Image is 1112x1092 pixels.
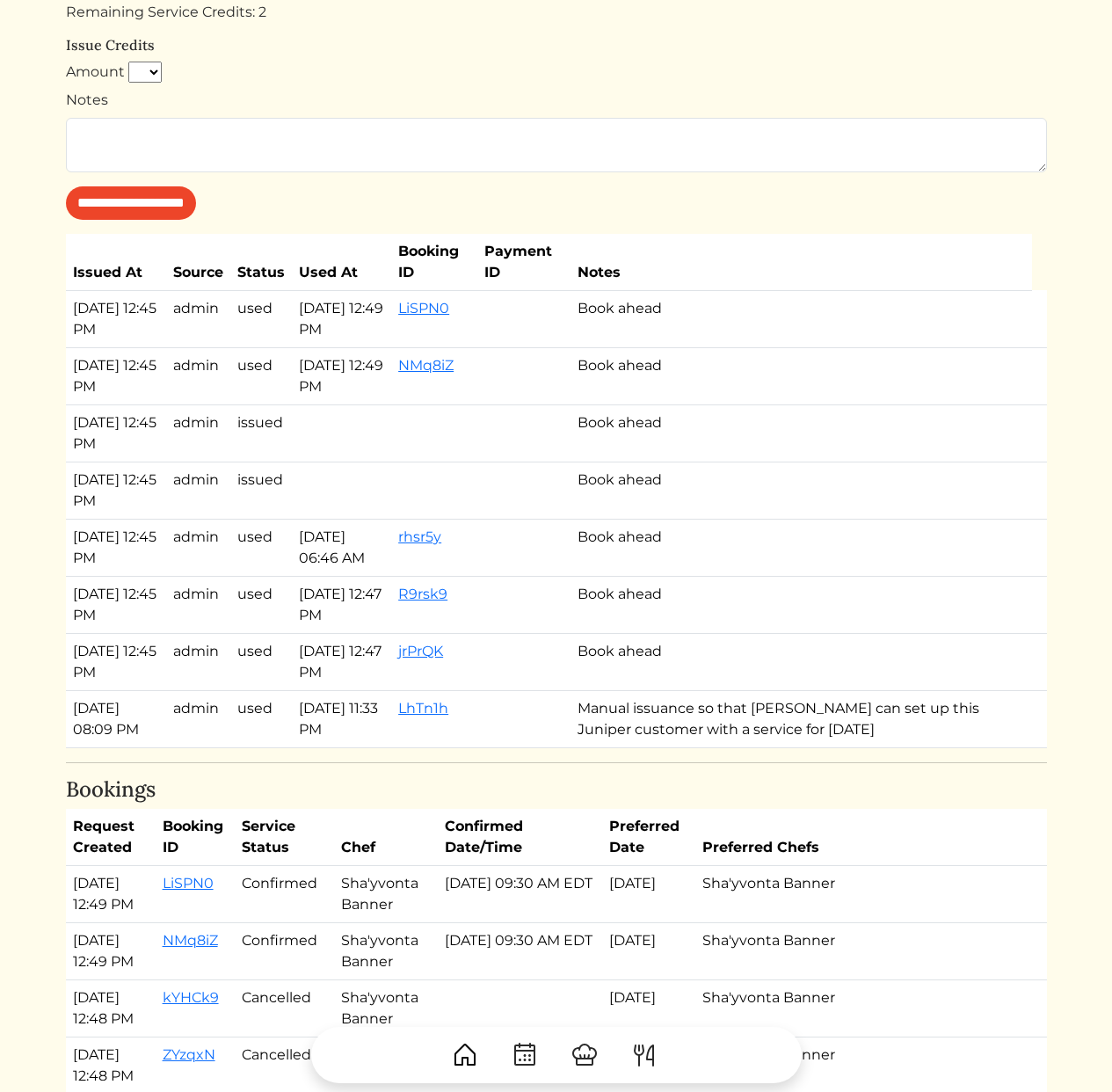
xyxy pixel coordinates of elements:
img: CalendarDots-5bcf9d9080389f2a281d69619e1c85352834be518fbc73d9501aef674afc0d57.svg [511,1041,539,1069]
a: LiSPN0 [163,875,214,892]
td: Confirmed [235,866,334,923]
th: Used At [292,234,391,291]
label: Amount [66,62,125,83]
td: [DATE] 12:45 PM [66,290,166,347]
img: ForkKnife-55491504ffdb50bab0c1e09e7649658475375261d09fd45db06cec23bce548bf.svg [630,1041,658,1069]
th: Confirmed Date/Time [438,809,602,866]
td: used [230,290,292,347]
div: Remaining Service Credits: 2 [66,2,1047,23]
td: Book ahead [571,290,1032,347]
td: issued [230,404,292,462]
td: used [230,576,292,633]
label: Notes [66,90,108,111]
td: admin [166,519,230,576]
th: Status [230,234,292,291]
td: Book ahead [571,519,1032,576]
th: Preferred Date [602,809,695,866]
h6: Issue Credits [66,37,1047,54]
td: [DATE] 12:49 PM [292,347,391,404]
td: [DATE] 12:45 PM [66,576,166,633]
td: [DATE] 08:09 PM [66,690,166,747]
td: used [230,633,292,690]
td: [DATE] 12:45 PM [66,462,166,519]
th: Payment ID [477,234,571,291]
td: [DATE] 12:49 PM [66,866,156,923]
td: admin [166,290,230,347]
td: Book ahead [571,404,1032,462]
td: [DATE] 12:45 PM [66,347,166,404]
th: Chef [334,809,438,866]
td: [DATE] 12:45 PM [66,404,166,462]
td: Book ahead [571,633,1032,690]
td: Sha'yvonta Banner [695,923,1032,980]
td: Book ahead [571,576,1032,633]
a: LiSPN0 [398,300,449,317]
th: Booking ID [391,234,477,291]
td: admin [166,462,230,519]
td: [DATE] 06:46 AM [292,519,391,576]
td: admin [166,690,230,747]
td: admin [166,633,230,690]
a: kYHCk9 [163,989,219,1006]
img: House-9bf13187bcbb5817f509fe5e7408150f90897510c4275e13d0d5fca38e0b5951.svg [451,1041,479,1069]
td: [DATE] 12:45 PM [66,633,166,690]
td: [DATE] 12:48 PM [66,980,156,1037]
td: [DATE] 12:47 PM [292,633,391,690]
td: used [230,347,292,404]
td: Sha'yvonta Banner [334,980,438,1037]
td: [DATE] [602,923,695,980]
th: Notes [571,234,1032,291]
td: used [230,690,292,747]
td: Sha'yvonta Banner [695,866,1032,923]
td: [DATE] 12:45 PM [66,519,166,576]
td: admin [166,404,230,462]
th: Preferred Chefs [695,809,1032,866]
td: [DATE] 09:30 AM EDT [438,923,602,980]
td: [DATE] 12:47 PM [292,576,391,633]
td: [DATE] 11:33 PM [292,690,391,747]
td: [DATE] 12:49 PM [66,923,156,980]
td: Sha'yvonta Banner [695,980,1032,1037]
td: Book ahead [571,347,1032,404]
td: used [230,519,292,576]
h4: Bookings [66,777,1047,803]
td: Book ahead [571,462,1032,519]
td: [DATE] 09:30 AM EDT [438,866,602,923]
td: admin [166,576,230,633]
th: Issued At [66,234,166,291]
td: Sha'yvonta Banner [334,866,438,923]
td: issued [230,462,292,519]
th: Source [166,234,230,291]
td: Cancelled [235,980,334,1037]
td: [DATE] 12:49 PM [292,290,391,347]
td: Sha'yvonta Banner [334,923,438,980]
th: Request Created [66,809,156,866]
th: Booking ID [156,809,235,866]
a: jrPrQK [398,643,443,659]
td: Confirmed [235,923,334,980]
td: [DATE] [602,980,695,1037]
a: NMq8iZ [398,357,454,374]
a: NMq8iZ [163,932,218,949]
td: Manual issuance so that [PERSON_NAME] can set up this Juniper customer with a service for [DATE] [571,690,1032,747]
img: ChefHat-a374fb509e4f37eb0702ca99f5f64f3b6956810f32a249b33092029f8484b388.svg [571,1041,599,1069]
a: rhsr5y [398,528,441,545]
th: Service Status [235,809,334,866]
td: [DATE] [602,866,695,923]
td: admin [166,347,230,404]
a: LhTn1h [398,700,448,717]
a: R9rsk9 [398,586,447,602]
